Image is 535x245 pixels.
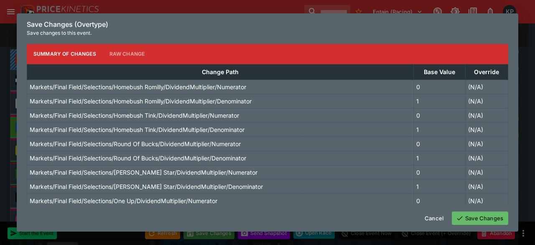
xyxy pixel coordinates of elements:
td: 1 [414,151,466,165]
td: 1 [414,179,466,193]
td: (N/A) [465,122,508,137]
button: Summary of Changes [27,44,103,64]
td: (N/A) [465,108,508,122]
th: Base Value [414,64,466,80]
td: 0 [414,137,466,151]
td: 0 [414,80,466,94]
td: (N/A) [465,151,508,165]
p: Markets/Final Field/Selections/Round Of Bucks/DividendMultiplier/Denominator [30,154,246,162]
td: 0 [414,193,466,208]
td: 0 [414,165,466,179]
td: 1 [414,94,466,108]
p: Markets/Final Field/Selections/Homebush Romilly/DividendMultiplier/Denominator [30,97,252,106]
td: 1 [414,122,466,137]
p: Markets/Final Field/Selections/One Up/DividendMultiplier/Numerator [30,196,217,205]
p: Save changes to this event. [27,29,508,37]
p: Markets/Final Field/Selections/Homebush Tink/DividendMultiplier/Numerator [30,111,239,120]
button: Save Changes [452,211,508,225]
td: (N/A) [465,165,508,179]
p: Markets/Final Field/Selections/[PERSON_NAME] Star/DividendMultiplier/Numerator [30,168,257,177]
td: (N/A) [465,80,508,94]
td: (N/A) [465,179,508,193]
button: Cancel [420,211,448,225]
button: Raw Change [103,44,152,64]
th: Override [465,64,508,80]
th: Change Path [27,64,414,80]
td: (N/A) [465,193,508,208]
td: 0 [414,108,466,122]
td: (N/A) [465,94,508,108]
p: Markets/Final Field/Selections/[PERSON_NAME] Star/DividendMultiplier/Denominator [30,182,263,191]
h6: Save Changes (Overtype) [27,20,508,29]
p: Markets/Final Field/Selections/Round Of Bucks/DividendMultiplier/Numerator [30,139,241,148]
td: (N/A) [465,137,508,151]
p: Markets/Final Field/Selections/Homebush Romilly/DividendMultiplier/Numerator [30,83,246,91]
p: Markets/Final Field/Selections/Homebush Tink/DividendMultiplier/Denominator [30,125,245,134]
